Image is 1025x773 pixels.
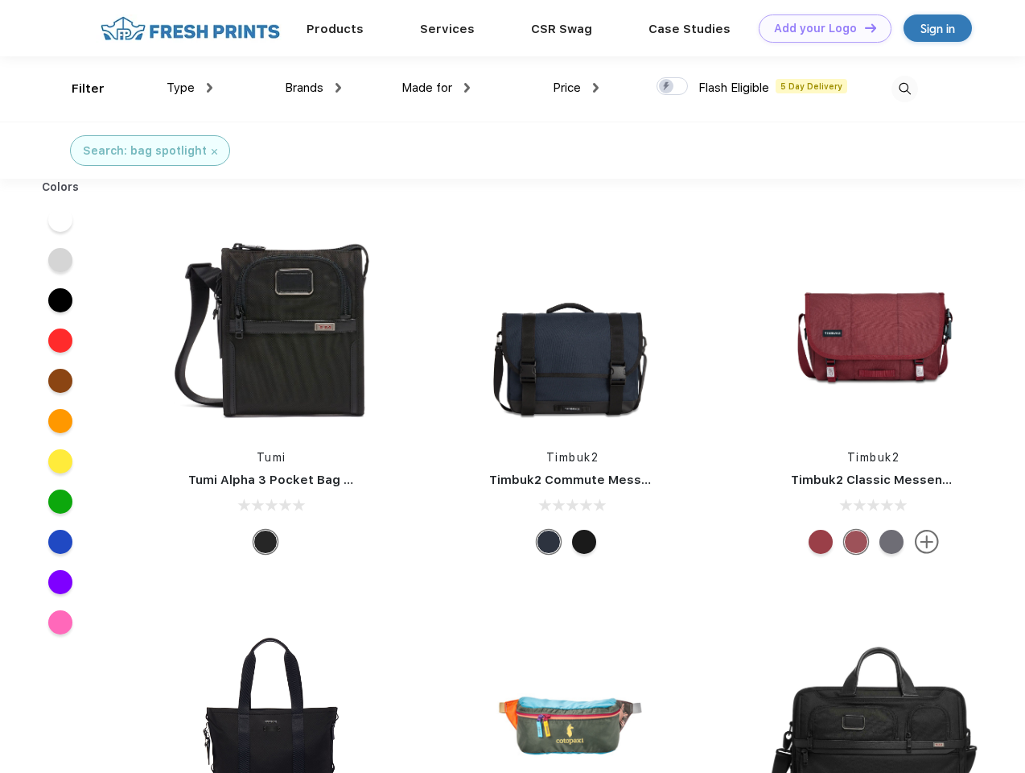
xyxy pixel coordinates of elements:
span: Price [553,81,581,95]
span: Made for [401,81,452,95]
div: Eco Army Pop [879,530,904,554]
img: func=resize&h=266 [465,219,679,433]
a: Timbuk2 Commute Messenger Bag [489,473,705,487]
span: Type [167,81,195,95]
div: Filter [72,80,105,98]
a: Products [307,22,364,36]
a: Timbuk2 [546,451,599,464]
div: Eco Collegiate Red [844,530,868,554]
div: Search: bag spotlight [83,143,207,159]
img: more.svg [915,530,939,554]
img: DT [865,23,876,32]
span: Flash Eligible [698,81,769,95]
img: func=resize&h=266 [767,219,981,433]
a: Tumi [257,451,286,464]
span: Brands [285,81,323,95]
img: filter_cancel.svg [212,149,217,155]
img: desktop_search.svg [891,76,918,102]
a: Sign in [904,14,972,42]
a: Tumi Alpha 3 Pocket Bag Small [188,473,377,487]
div: Add your Logo [774,22,857,35]
img: dropdown.png [335,83,341,93]
img: func=resize&h=266 [164,219,378,433]
div: Eco Black [572,530,596,554]
div: Black [253,530,278,554]
a: Timbuk2 Classic Messenger Bag [791,473,990,487]
img: dropdown.png [593,83,599,93]
div: Sign in [920,19,955,38]
span: 5 Day Delivery [776,79,847,93]
img: dropdown.png [464,83,470,93]
div: Colors [30,179,92,196]
img: dropdown.png [207,83,212,93]
img: fo%20logo%202.webp [96,14,285,43]
div: Eco Nautical [537,530,561,554]
div: Eco Bookish [809,530,833,554]
a: Timbuk2 [847,451,900,464]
